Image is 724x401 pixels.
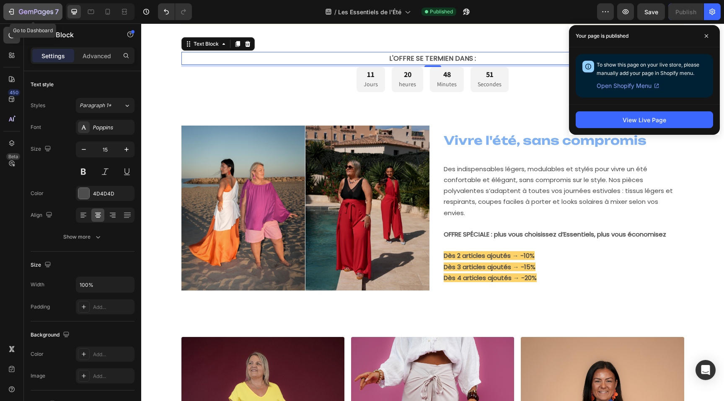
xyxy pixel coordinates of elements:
p: 7 [55,7,59,17]
span: Published [430,8,453,15]
div: Add... [93,373,132,380]
input: Auto [76,277,134,292]
div: 51 [336,46,360,56]
button: Show more [31,229,134,244]
p: Secondes [336,56,360,66]
button: View Live Page [576,111,713,128]
div: Undo/Redo [158,3,192,20]
div: Size [31,144,53,155]
button: Publish [668,3,703,20]
button: Paragraph 1* [76,98,134,113]
p: Advanced [83,51,111,60]
div: Text Block [51,17,79,24]
div: Padding [31,303,50,311]
p: Jours [222,56,237,66]
p: Your page is published [576,32,628,40]
strong: Vivre l'été, sans compromis [303,110,505,124]
div: Styles [31,102,45,109]
span: To show this page on your live store, please manually add your page in Shopify menu. [597,62,699,76]
p: Text Block [41,30,112,40]
div: Poppins [93,124,132,131]
div: Add... [93,303,132,311]
span: Des indispensables légers, modulables et stylés pour vivre un été confortable et élégant, sans co... [303,141,532,194]
strong: L'OFFRE SE TERMIEN DANS : [248,30,335,40]
img: gempages_488443088415491084-b8f12e88-ac3f-493e-ac88-3fcc4e9d732a.jpg [40,102,164,267]
strong: Dès 4 articles ajoutés → -20% [303,250,396,259]
div: 4D4D4D [93,190,132,198]
div: Open Intercom Messenger [696,360,716,380]
div: 20 [258,46,275,56]
div: View Live Page [623,116,666,124]
div: Align [31,210,54,221]
strong: Dès 2 articles ajoutés → -10% [303,228,393,236]
div: Text style [31,81,54,88]
div: 450 [8,89,20,96]
span: Les Essentiels de l'Été [338,8,401,16]
div: Add... [93,351,132,358]
strong: OFFRE SPÉCIALE : plus vous choisissez d’Essentiels, plus vous économisez [303,206,525,215]
iframe: Design area [141,23,724,401]
span: Save [644,8,658,15]
div: Show more [63,233,102,241]
div: Color [31,190,44,197]
span: / [334,8,336,16]
div: Size [31,260,53,271]
div: 48 [296,46,315,56]
span: Open Shopify Menu [597,81,652,91]
div: Background [31,329,71,341]
div: Image [31,372,45,380]
div: Publish [675,8,696,16]
img: gempages_488443088415491084-c3df258b-70db-46e2-9f2b-2e8b975473db.jpg [164,102,288,267]
div: 11 [222,46,237,56]
div: Font [31,123,41,131]
p: heures [258,56,275,66]
span: Paragraph 1* [80,102,111,109]
div: Color [31,350,44,358]
p: Minutes [296,56,315,66]
div: Width [31,281,44,288]
strong: Dès 3 articles ajoutés → -15% [303,239,394,248]
p: Settings [41,51,65,60]
button: 7 [3,3,62,20]
button: Save [637,3,665,20]
div: Beta [6,153,20,160]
